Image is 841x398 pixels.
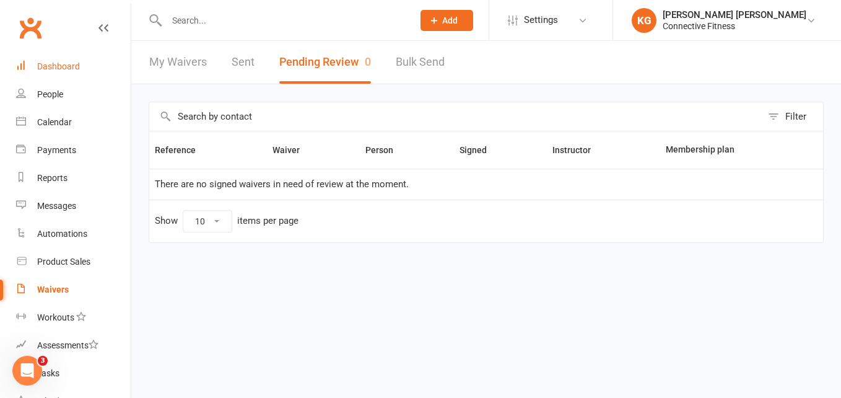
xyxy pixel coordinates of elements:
[37,89,63,99] div: People
[552,145,604,155] span: Instructor
[37,285,69,294] div: Waivers
[660,131,803,169] th: Membership plan
[16,220,131,248] a: Automations
[460,145,500,155] span: Signed
[37,368,59,378] div: Tasks
[785,109,806,124] div: Filter
[37,340,98,350] div: Assessments
[237,216,298,226] div: items per page
[149,102,762,131] input: Search by contact
[155,210,298,232] div: Show
[37,61,80,71] div: Dashboard
[663,20,806,32] div: Connective Fitness
[16,53,131,81] a: Dashboard
[16,304,131,332] a: Workouts
[16,276,131,304] a: Waivers
[232,41,255,84] a: Sent
[663,9,806,20] div: [PERSON_NAME] [PERSON_NAME]
[37,257,90,267] div: Product Sales
[632,8,656,33] div: KG
[163,12,404,29] input: Search...
[762,102,823,131] button: Filter
[37,229,87,239] div: Automations
[16,164,131,192] a: Reports
[37,117,72,127] div: Calendar
[16,192,131,220] a: Messages
[16,360,131,387] a: Tasks
[420,10,473,31] button: Add
[15,12,46,43] a: Clubworx
[16,332,131,360] a: Assessments
[365,143,407,157] button: Person
[365,55,371,68] span: 0
[16,108,131,136] a: Calendar
[16,136,131,164] a: Payments
[149,41,207,84] a: My Waivers
[38,356,48,366] span: 3
[149,169,823,200] td: There are no signed waivers in need of review at the moment.
[396,41,445,84] a: Bulk Send
[272,143,313,157] button: Waiver
[16,81,131,108] a: People
[552,143,604,157] button: Instructor
[460,143,500,157] button: Signed
[442,15,458,25] span: Add
[12,356,42,386] iframe: Intercom live chat
[272,145,313,155] span: Waiver
[37,173,68,183] div: Reports
[37,145,76,155] div: Payments
[524,6,558,34] span: Settings
[37,201,76,211] div: Messages
[16,248,131,276] a: Product Sales
[155,145,209,155] span: Reference
[279,41,371,84] button: Pending Review0
[365,145,407,155] span: Person
[155,143,209,157] button: Reference
[37,312,74,322] div: Workouts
